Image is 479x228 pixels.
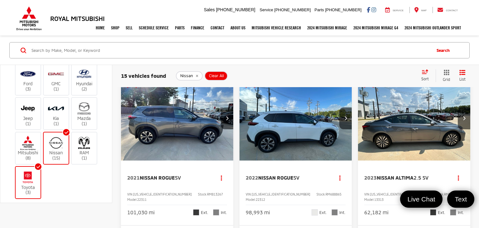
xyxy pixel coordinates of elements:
[252,192,310,196] span: [US_VEHICLE_IDENTIFICATION_NUMBER]
[393,9,404,12] span: Service
[436,69,455,82] button: Grid View
[312,209,318,216] span: Pearl White Tricoat
[358,76,471,161] a: 2023 Nissan Altima 2.5 SV2023 Nissan Altima 2.5 SV2023 Nissan Altima 2.5 SV2023 Nissan Altima 2.5 SV
[339,107,352,129] button: Next image
[75,67,93,82] img: Royal Mitsubishi in Baton Rouge, LA)
[260,7,273,12] span: Service
[44,67,69,92] label: GMC (1)
[207,20,227,36] a: Contact
[339,210,346,216] span: Int.
[75,101,93,116] img: Royal Mitsubishi in Baton Rouge, LA)
[400,191,443,208] a: Live Chat
[443,77,450,82] span: Grid
[180,73,193,78] span: Nissan
[221,210,227,216] span: Int.
[136,20,172,36] a: Schedule Service: Opens in a new tab
[72,136,97,161] label: RAM (1)
[137,198,147,201] span: 22311
[47,67,65,82] img: Royal Mitsubishi in Baton Rouge, LA)
[44,101,69,126] label: Kia (1)
[430,209,436,216] span: Gun Metallic
[438,210,445,216] span: Ext.
[239,76,352,161] img: 2022 Nissan Rogue SV
[127,175,140,181] span: 2021
[325,7,361,12] span: [PHONE_NUMBER]
[453,172,464,183] button: Actions
[44,136,69,161] label: Nissan (15)
[314,7,324,12] span: Parts
[339,175,341,180] span: dropdown dots
[458,210,464,216] span: Int.
[455,69,470,82] button: List View
[204,7,215,12] span: Sales
[246,175,258,181] span: 2022
[19,136,36,150] img: Royal Mitsubishi in Baton Rouge, LA)
[374,198,384,201] span: 13313
[121,76,234,161] a: 2021 Nissan Rogue SV2021 Nissan Rogue SV2021 Nissan Rogue SV2021 Nissan Rogue SV
[421,9,427,12] span: Map
[201,210,208,216] span: Ext.
[188,20,207,36] a: Finance
[246,174,328,181] a: 2022Nissan RogueSV
[193,209,199,216] span: Gun Metallic
[213,209,219,216] span: Charcoal
[221,107,233,129] button: Next image
[364,175,377,181] span: 2023
[246,198,256,201] span: Model:
[16,136,41,161] label: Mitsubishi (8)
[446,9,458,12] span: Contact
[31,43,430,58] form: Search by Make, Model, or Keyword
[221,175,222,180] span: dropdown dots
[331,209,338,216] span: Gray
[326,192,341,196] span: RM688865
[444,192,460,196] span: RM376487
[75,136,93,150] img: Royal Mitsubishi in Baton Rouge, LA)
[72,67,97,92] label: Hyundai (2)
[47,101,65,116] img: Royal Mitsubishi in Baton Rouge, LA)
[458,107,470,129] button: Next image
[227,20,249,36] a: About Us
[404,195,438,203] span: Live Chat
[72,101,97,126] label: Mazda (1)
[50,15,105,22] h3: Royal Mitsubishi
[370,192,429,196] span: [US_VEHICLE_IDENTIFICATION_NUMBER]
[175,175,181,181] span: SV
[364,198,374,201] span: Model:
[401,20,464,36] a: 2024 Mitsubishi Outlander SPORT
[380,7,408,13] a: Service
[364,209,389,216] div: 62,182 mi
[304,20,350,36] a: 2024 Mitsubishi Mirage
[239,76,352,161] div: 2022 Nissan Rogue SV 0
[239,76,352,161] a: 2022 Nissan Rogue SV2022 Nissan Rogue SV2022 Nissan Rogue SV2022 Nissan Rogue SV
[127,192,133,196] span: VIN:
[133,192,192,196] span: [US_VEHICLE_IDENTIFICATION_NUMBER]
[258,175,293,181] span: Nissan Rogue
[414,175,428,181] span: 2.5 SV
[371,7,376,12] a: Instagram: Click to visit our Instagram page
[246,209,270,216] div: 98,993 mi
[16,101,41,126] label: Jeep (1)
[93,20,108,36] a: Home
[121,76,234,161] div: 2021 Nissan Rogue SV 0
[19,67,36,82] img: Royal Mitsubishi in Baton Rouge, LA)
[274,7,311,12] span: [PHONE_NUMBER]
[216,172,227,183] button: Actions
[108,20,123,36] a: Shop
[249,20,304,36] a: Mitsubishi Vehicle Research
[335,172,346,183] button: Actions
[358,76,471,161] img: 2023 Nissan Altima 2.5 SV
[350,20,401,36] a: 2024 Mitsubishi Mirage G4
[207,192,223,196] span: RM813267
[121,72,166,79] span: 15 vehicles found
[172,20,188,36] a: Parts: Opens in a new tab
[364,174,447,181] a: 2023Nissan Altima2.5 SV
[367,7,370,12] a: Facebook: Click to visit our Facebook page
[15,6,43,31] img: Mitsubishi
[430,42,459,58] button: Search
[19,170,36,185] img: Royal Mitsubishi in Baton Rouge, LA)
[364,192,370,196] span: VIN:
[293,175,299,181] span: SV
[246,192,252,196] span: VIN:
[121,76,234,161] img: 2021 Nissan Rogue SV
[176,71,203,81] button: remove Nissan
